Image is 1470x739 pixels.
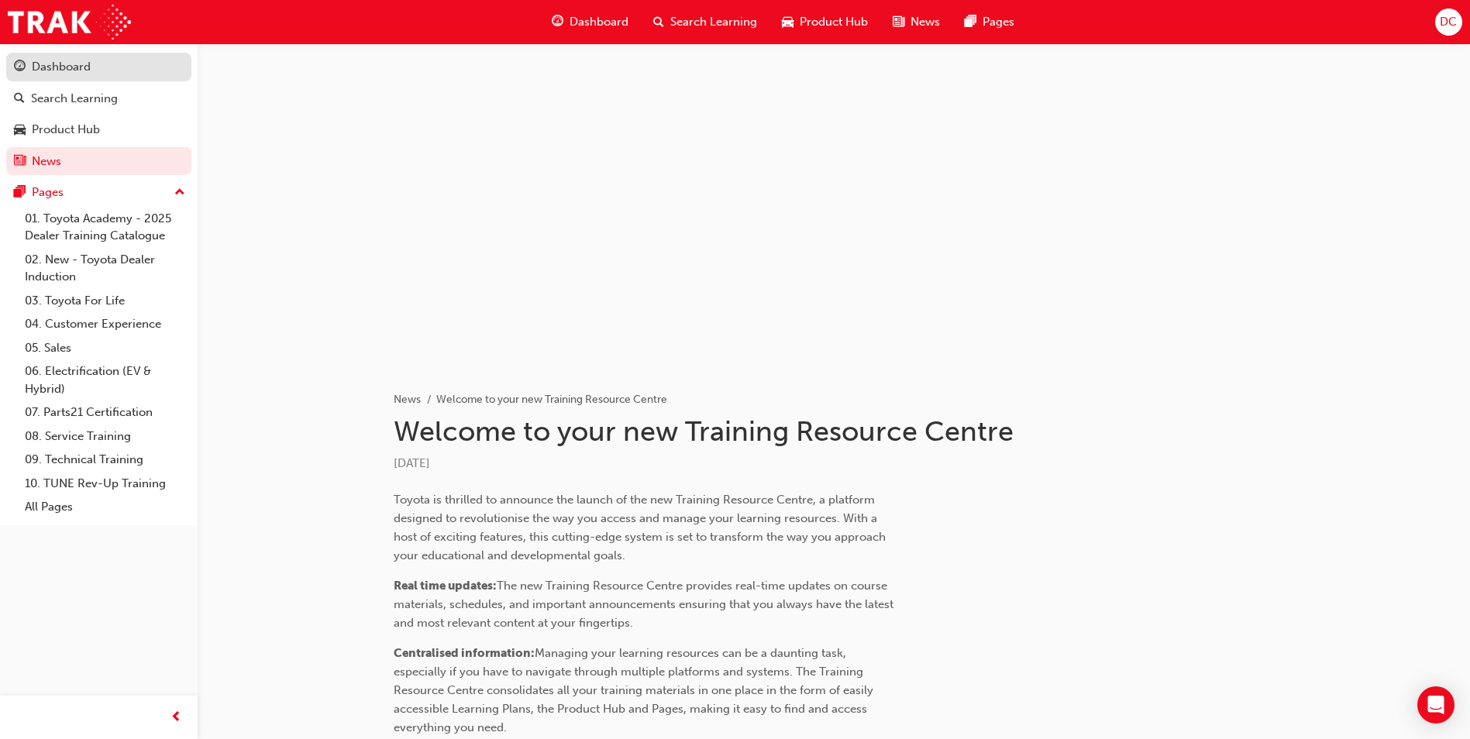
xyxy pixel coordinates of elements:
[32,184,64,201] div: Pages
[1417,686,1455,724] div: Open Intercom Messenger
[394,579,897,630] span: The new Training Resource Centre provides real-time updates on course materials, schedules, and i...
[6,84,191,113] a: Search Learning
[6,147,191,176] a: News
[6,50,191,178] button: DashboardSearch LearningProduct HubNews
[14,92,25,106] span: search-icon
[31,90,118,108] div: Search Learning
[19,207,191,248] a: 01. Toyota Academy - 2025 Dealer Training Catalogue
[32,121,100,139] div: Product Hub
[539,6,641,38] a: guage-iconDashboard
[14,186,26,200] span: pages-icon
[394,646,535,660] span: Centralised information:
[394,493,889,562] span: Toyota is thrilled to announce the launch of the new Training Resource Centre, a platform designe...
[394,456,430,470] span: [DATE]
[570,13,628,31] span: Dashboard
[19,495,191,519] a: All Pages
[769,6,880,38] a: car-iconProduct Hub
[394,579,497,593] span: Real time updates:
[394,393,421,406] a: News
[19,289,191,313] a: 03. Toyota For Life
[19,312,191,336] a: 04. Customer Experience
[32,58,91,76] div: Dashboard
[952,6,1027,38] a: pages-iconPages
[19,448,191,472] a: 09. Technical Training
[174,183,185,203] span: up-icon
[19,336,191,360] a: 05. Sales
[6,178,191,207] button: Pages
[19,400,191,424] a: 07. Parts21 Certification
[965,12,976,32] span: pages-icon
[552,12,563,32] span: guage-icon
[394,646,876,734] span: Managing your learning resources can be a daunting task, especially if you have to navigate throu...
[14,60,26,74] span: guage-icon
[893,12,904,32] span: news-icon
[14,123,26,137] span: car-icon
[1435,9,1462,36] button: DC
[394,414,1017,449] h1: Welcome to your new Training Resource Centre
[641,6,769,38] a: search-iconSearch Learning
[670,13,757,31] span: Search Learning
[911,13,940,31] span: News
[8,5,131,40] img: Trak
[14,155,26,169] span: news-icon
[983,13,1014,31] span: Pages
[19,359,191,400] a: 06. Electrification (EV & Hybrid)
[800,13,868,31] span: Product Hub
[19,424,191,449] a: 08. Service Training
[1440,13,1457,31] span: DC
[170,708,182,727] span: prev-icon
[436,391,667,409] li: Welcome to your new Training Resource Centre
[19,472,191,496] a: 10. TUNE Rev-Up Training
[6,53,191,81] a: Dashboard
[782,12,794,32] span: car-icon
[653,12,664,32] span: search-icon
[880,6,952,38] a: news-iconNews
[6,115,191,144] a: Product Hub
[19,248,191,289] a: 02. New - Toyota Dealer Induction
